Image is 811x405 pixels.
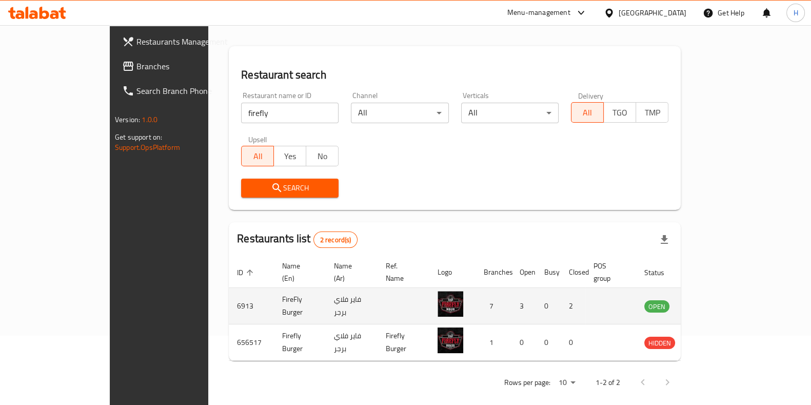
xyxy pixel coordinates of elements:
[136,85,237,97] span: Search Branch Phone
[114,79,245,103] a: Search Branch Phone
[237,231,358,248] h2: Restaurants list
[438,327,463,353] img: Firefly Burger
[310,149,334,164] span: No
[561,257,585,288] th: Closed
[555,375,579,391] div: Rows per page:
[114,29,245,54] a: Restaurants Management
[142,113,157,126] span: 1.0.0
[644,337,675,349] span: HIDDEN
[229,324,274,361] td: 656517
[652,227,677,252] div: Export file
[561,324,585,361] td: 0
[306,146,339,166] button: No
[640,105,664,120] span: TMP
[476,324,511,361] td: 1
[438,291,463,317] img: FireFly Burger
[476,288,511,324] td: 7
[241,146,274,166] button: All
[351,103,448,123] div: All
[274,288,326,324] td: FireFly Burger
[248,136,267,143] label: Upsell
[578,92,604,99] label: Delivery
[536,288,561,324] td: 0
[476,257,511,288] th: Branches
[576,105,600,120] span: All
[249,182,330,195] span: Search
[246,149,270,164] span: All
[429,257,476,288] th: Logo
[273,146,306,166] button: Yes
[644,266,678,279] span: Status
[115,130,162,144] span: Get support on:
[378,324,429,361] td: Firefly Burger
[241,67,668,83] h2: Restaurant search
[274,324,326,361] td: Firefly Burger
[594,260,624,284] span: POS group
[114,54,245,79] a: Branches
[334,260,365,284] span: Name (Ar)
[115,141,180,154] a: Support.OpsPlatform
[511,288,536,324] td: 3
[511,324,536,361] td: 0
[136,35,237,48] span: Restaurants Management
[237,266,256,279] span: ID
[278,149,302,164] span: Yes
[241,179,339,198] button: Search
[313,232,358,248] div: Total records count
[504,376,550,389] p: Rows per page:
[644,301,669,313] span: OPEN
[636,102,668,123] button: TMP
[571,102,604,123] button: All
[793,7,798,18] span: H
[229,288,274,324] td: 6913
[608,105,632,120] span: TGO
[115,113,140,126] span: Version:
[282,260,313,284] span: Name (En)
[561,288,585,324] td: 2
[461,103,559,123] div: All
[619,7,686,18] div: [GEOGRAPHIC_DATA]
[536,257,561,288] th: Busy
[241,103,339,123] input: Search for restaurant name or ID..
[536,324,561,361] td: 0
[136,60,237,72] span: Branches
[229,257,725,361] table: enhanced table
[596,376,620,389] p: 1-2 of 2
[511,257,536,288] th: Open
[326,324,378,361] td: فاير فلاي برجر
[386,260,417,284] span: Ref. Name
[326,288,378,324] td: فاير فلاي برجر
[314,235,358,245] span: 2 record(s)
[507,7,570,19] div: Menu-management
[603,102,636,123] button: TGO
